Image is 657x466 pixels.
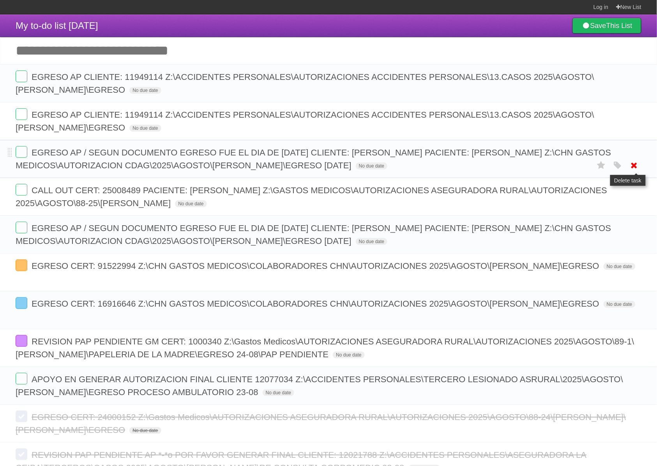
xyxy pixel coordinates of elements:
span: EGRESO AP / SEGUN DOCUMENTO EGRESO FUE EL DIA DE [DATE] CLIENTE: [PERSON_NAME] PACIENTE: [PERSON_... [16,148,611,170]
span: No due date [175,200,207,207]
span: No due date [333,351,364,358]
span: No due date [129,427,161,434]
span: EGRESO AP / SEGUN DOCUMENTO EGRESO FUE EL DIA DE [DATE] CLIENTE: [PERSON_NAME] PACIENTE: [PERSON_... [16,223,611,246]
span: My to-do list [DATE] [16,20,98,31]
label: Done [16,222,27,233]
label: Done [16,297,27,309]
b: This List [606,22,632,30]
span: EGRESO AP CLIENTE: 11949114 Z:\ACCIDENTES PERSONALES\AUTORIZACIONES ACCIDENTES PERSONALES\13.CASO... [16,72,594,95]
a: SaveThis List [572,18,641,34]
span: REVISION PAP PENDIENTE GM CERT: 1000340 Z:\Gastos Medicos\AUTORIZACIONES ASEGURADORA RURAL\AUTORI... [16,337,634,359]
span: No due date [129,125,161,132]
label: Done [16,146,27,158]
span: APOYO EN GENERAR AUTORIZACION FINAL CLIENTE 12077034 Z:\ACCIDENTES PERSONALES\TERCERO LESIONADO A... [16,374,623,397]
label: Done [16,71,27,82]
span: EGRESO CERT: 91522994 Z:\CHN GASTOS MEDICOS\COLABORADORES CHN\AUTORIZACIONES 2025\AGOSTO\[PERSON_... [32,261,601,271]
label: Done [16,411,27,422]
span: No due date [604,301,635,308]
label: Done [16,184,27,196]
span: No due date [356,238,387,245]
label: Star task [594,159,609,172]
label: Done [16,373,27,385]
span: EGRESO CERT: 16916646 Z:\CHN GASTOS MEDICOS\COLABORADORES CHN\AUTORIZACIONES 2025\AGOSTO\[PERSON_... [32,299,601,309]
span: EGRESO CERT: 24000152 Z:\Gastos Medicos\AUTORIZACIONES ASEGURADORA RURAL\AUTORIZACIONES 2025\AGOS... [16,412,626,435]
label: Done [16,448,27,460]
span: EGRESO AP CLIENTE: 11949114 Z:\ACCIDENTES PERSONALES\AUTORIZACIONES ACCIDENTES PERSONALES\13.CASO... [16,110,594,132]
span: CALL OUT CERT: 25008489 PACIENTE: [PERSON_NAME] Z:\GASTOS MEDICOS\AUTORIZACIONES ASEGURADORA RURA... [16,185,607,208]
label: Done [16,335,27,347]
label: Done [16,108,27,120]
label: Done [16,259,27,271]
span: No due date [356,162,387,169]
span: No due date [263,389,294,396]
span: No due date [129,87,161,94]
span: No due date [604,263,635,270]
